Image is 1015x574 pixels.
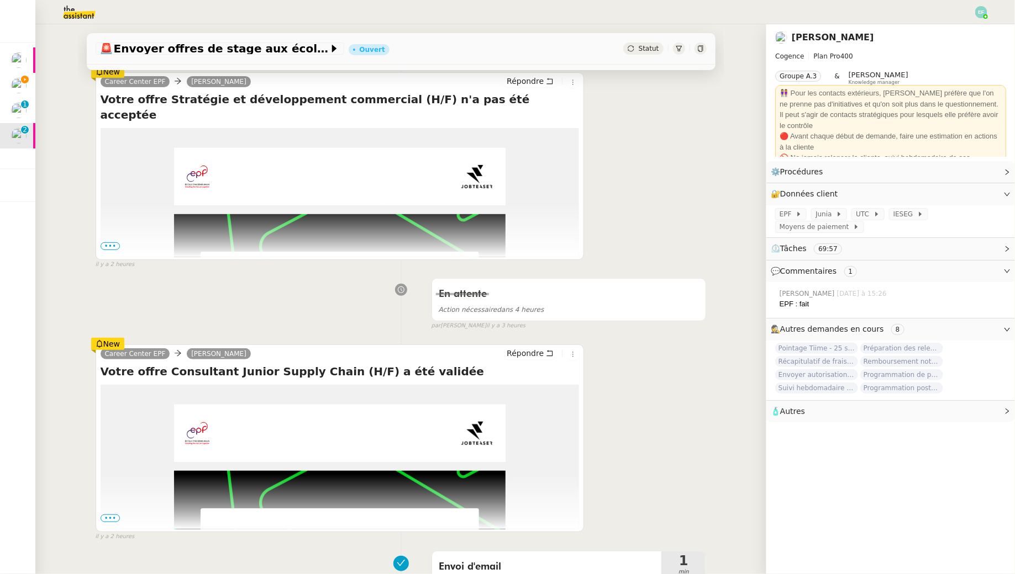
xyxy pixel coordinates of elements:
nz-badge-sup: 2 [21,126,29,134]
span: ⏲️ [771,244,851,253]
span: 400 [840,52,853,60]
span: Junia [816,209,836,220]
small: [PERSON_NAME] [432,321,525,331]
span: Commentaires [780,267,837,275]
span: dans 4 heures [439,306,544,313]
img: EPF [185,164,209,189]
span: Knowledge manager [849,79,900,86]
div: 🕵️Autres demandes en cours 8 [766,318,1015,340]
span: Moyens de paiement [780,221,853,232]
span: Autres [780,407,805,416]
span: 🧴 [771,407,805,416]
span: [PERSON_NAME] [780,289,837,299]
span: Répondre [507,76,544,87]
div: Bonjour [PERSON_NAME], [220,528,459,560]
img: JobTeaser.com [459,159,495,194]
div: 🔴 Avant chaque début de demande, faire une estimation en actions à la cliente [780,131,1002,152]
nz-tag: Groupe A.3 [775,71,821,82]
span: il y a 2 heures [96,260,135,269]
span: 1 [661,554,706,567]
p: 2 [23,126,27,136]
img: EPF [185,421,209,445]
div: 👭 Pour les contacts extérieurs, [PERSON_NAME] préfère que l'on ne prenne pas d'initiatives et qu'... [780,88,1002,131]
div: 🔐Données client [766,183,1015,205]
span: UTC [856,209,873,220]
span: Suivi hebdomadaire des demandes en cours - septembre 2025 [775,382,858,394]
a: [PERSON_NAME] [187,77,251,87]
span: Cogence [775,52,804,60]
h4: Votre offre Consultant Junior Supply Chain (H/F) a été validée [101,364,580,379]
span: EPF [780,209,796,220]
div: 🧴Autres [766,401,1015,422]
span: En attente [439,289,487,299]
div: 🚫 Ne jamais relancer la cliente, suivi hebdomadaire de ses demandes chaque [DATE]. [780,152,1002,174]
div: New [91,66,125,78]
span: Envoyer autorisation signature - [PERSON_NAME] [775,369,858,380]
span: Autres demandes en cours [780,325,884,333]
img: users%2FTtzP7AGpm5awhzgAzUtU1ot6q7W2%2Favatar%2Fb1ec9cbd-befd-4b0f-b4c2-375d59dbe3fa [11,52,27,68]
app-user-label: Knowledge manager [849,71,908,85]
div: New [91,338,125,350]
nz-tag: 8 [891,324,904,335]
span: [PERSON_NAME] [849,71,908,79]
div: EPF : fait [780,299,1006,310]
span: Programmation de posts sur insta [860,369,943,380]
span: ⚙️ [771,166,828,178]
span: Répondre [507,348,544,359]
span: il y a 2 heures [96,532,135,541]
h4: Votre offre Stratégie et développement commercial (H/F) n'a pas été acceptée [101,92,580,123]
span: Plan Pro [813,52,840,60]
span: Envoyer offres de stage aux écoles [100,43,329,54]
a: [PERSON_NAME] [187,349,251,359]
span: par [432,321,441,331]
span: [DATE] à 15:26 [837,289,889,299]
img: users%2FhitvUqURzfdVsA8TDJwjiRfjLnH2%2Favatar%2Flogo-thermisure.png [11,78,27,93]
span: Programmation posts Linkedin - octobre 2025 [860,382,943,394]
span: 🕵️ [771,325,909,333]
nz-tag: 69:57 [814,243,842,254]
span: Pointage Tiime - 25 septembre 2025 [775,343,858,354]
a: Career Center EPF [101,77,170,87]
img: users%2Fx9OnqzEMlAUNG38rkK8jkyzjKjJ3%2Favatar%2F1516609952611.jpeg [775,31,787,44]
span: Données client [780,189,838,198]
button: Répondre [503,347,558,359]
span: 💬 [771,267,861,275]
img: JobTeaser.com [459,416,495,451]
span: 🚨 [100,42,114,55]
nz-tag: 1 [844,266,858,277]
a: [PERSON_NAME] [792,32,874,42]
div: 💬Commentaires 1 [766,261,1015,282]
span: Préparation des relevés d'activités - [DATE] [860,343,943,354]
span: Remboursement notes de frais - [DATE] [860,356,943,367]
img: users%2Fx9OnqzEMlAUNG38rkK8jkyzjKjJ3%2Favatar%2F1516609952611.jpeg [11,128,27,143]
img: svg [975,6,987,18]
span: Procédures [780,167,823,176]
span: 🔐 [771,188,843,200]
img: users%2FfjlNmCTkLiVoA3HQjY3GA5JXGxb2%2Favatar%2Fstarofservice_97480retdsc0392.png [11,103,27,118]
span: Action nécessaire [439,306,497,313]
button: Répondre [503,75,558,87]
span: Tâches [780,244,807,253]
div: ⏲️Tâches 69:57 [766,238,1015,259]
div: ⚙️Procédures [766,161,1015,183]
div: Ouvert [360,46,385,53]
nz-badge-sup: 1 [21,100,29,108]
a: Career Center EPF [101,349,170,359]
p: 1 [23,100,27,110]
span: ••• [101,242,120,250]
span: ••• [101,514,120,522]
span: Statut [639,45,659,52]
span: il y a 3 heures [486,321,525,331]
span: & [834,71,839,85]
span: IESEG [893,209,917,220]
span: Récapitulatif de frais de projet - septembre 2025 [775,356,858,367]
